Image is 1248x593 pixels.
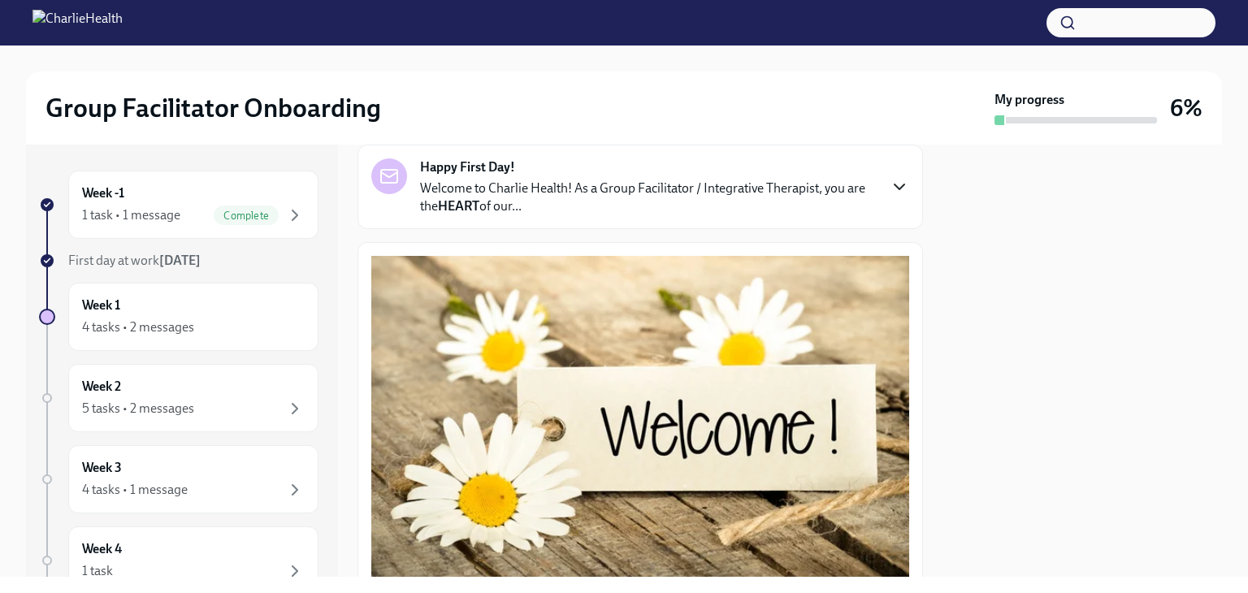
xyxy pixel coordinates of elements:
h3: 6% [1170,93,1202,123]
span: Complete [214,210,279,222]
h6: Week 2 [82,378,121,396]
p: Welcome to Charlie Health! As a Group Facilitator / Integrative Therapist, you are the of our... [420,180,877,215]
h6: Week -1 [82,184,124,202]
span: First day at work [68,253,201,268]
div: 5 tasks • 2 messages [82,400,194,418]
strong: Happy First Day! [420,158,515,176]
div: 1 task • 1 message [82,206,180,224]
img: CharlieHealth [32,10,123,36]
h6: Week 1 [82,296,120,314]
h6: Week 3 [82,459,122,477]
strong: My progress [994,91,1064,109]
a: Week 25 tasks • 2 messages [39,364,318,432]
h6: Week 4 [82,540,122,558]
div: 1 task [82,562,113,580]
strong: [DATE] [159,253,201,268]
a: Week 14 tasks • 2 messages [39,283,318,351]
div: 4 tasks • 2 messages [82,318,194,336]
a: Week -11 task • 1 messageComplete [39,171,318,239]
a: Week 34 tasks • 1 message [39,445,318,513]
h2: Group Facilitator Onboarding [45,92,381,124]
div: 4 tasks • 1 message [82,481,188,499]
button: Zoom image [371,256,909,578]
a: First day at work[DATE] [39,252,318,270]
strong: HEART [438,198,479,214]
